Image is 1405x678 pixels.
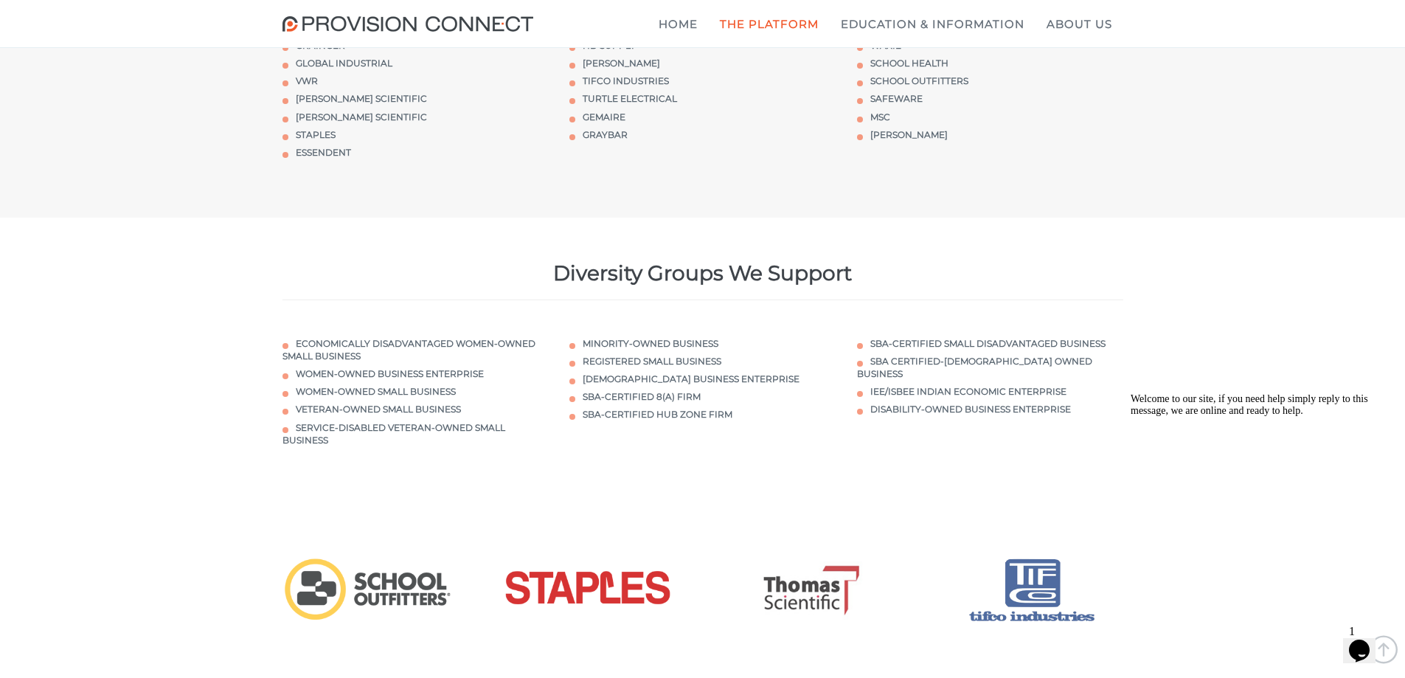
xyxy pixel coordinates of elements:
[282,92,548,105] li: [PERSON_NAME] Scientific
[282,111,548,123] li: [PERSON_NAME] Scientific
[725,550,895,630] img: Thomas Scientific
[857,128,1123,141] li: [PERSON_NAME]
[569,373,835,385] li: [DEMOGRAPHIC_DATA] Business Enterprise
[569,128,835,141] li: Graybar
[282,128,548,141] li: Staples
[569,408,835,421] li: SBA-Certified HUB Zone Firm
[282,57,548,69] li: Global Industrial
[282,337,548,362] li: Economically Disadvantaged Women-Owned Small Business
[282,550,452,630] img: School Outfitters
[282,421,548,446] li: Service-Disabled Veteran-Owned Small Business
[569,337,835,350] li: Minority-Owned Business
[569,355,835,367] li: Registered Small Business
[857,111,1123,123] li: MSC
[1125,387,1390,612] iframe: chat widget
[282,146,548,159] li: Essendent
[282,262,1123,285] h3: Diversity Groups We Support
[569,111,835,123] li: Gemaire
[857,355,1123,380] li: SBA Certified-[DEMOGRAPHIC_DATA] Owned Business
[857,57,1123,69] li: School Health
[282,75,548,87] li: VWR
[282,16,541,32] img: Provision Connect
[6,6,243,29] span: Welcome to our site, if you need help simply reply to this message, we are online and ready to help.
[569,75,835,87] li: Tifco Industries
[857,75,1123,87] li: School Outfitters
[857,403,1123,415] li: Disability-Owned Business Enterprise
[946,550,1116,630] img: Tifco Industries
[857,337,1123,350] li: SBA-Certified Small Disadvantaged Business
[569,57,835,69] li: [PERSON_NAME]
[569,92,835,105] li: Turtle Electrical
[569,390,835,403] li: SBA-Certified 8(a) Firm
[857,385,1123,398] li: IEE/ISBEE Indian Economic Enterprise
[504,550,673,630] img: Staples
[6,6,271,30] div: Welcome to our site, if you need help simply reply to this message, we are online and ready to help.
[282,367,548,380] li: Women-Owned Business Enterprise
[282,385,548,398] li: Women-Owned Small Business
[857,92,1123,105] li: Safeware
[282,403,548,415] li: Veteran-Owned Small Business
[1343,619,1390,663] iframe: chat widget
